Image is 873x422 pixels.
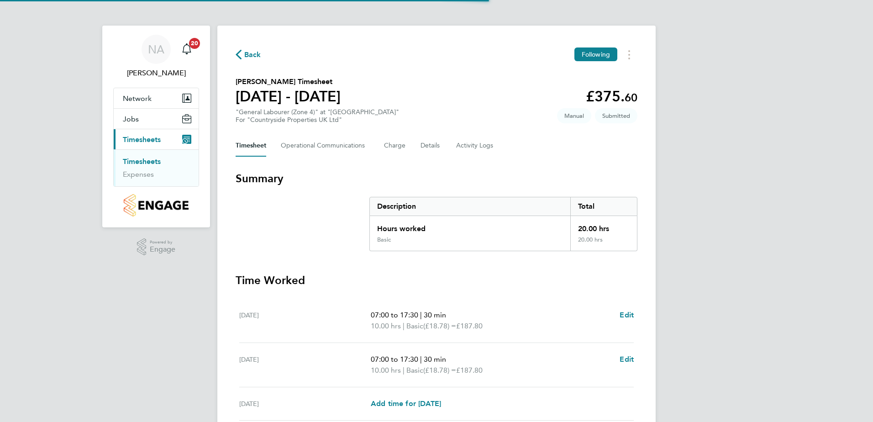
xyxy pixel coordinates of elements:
[244,49,261,60] span: Back
[113,194,199,216] a: Go to home page
[178,35,196,64] a: 20
[456,322,483,330] span: £187.80
[403,366,405,375] span: |
[384,135,406,157] button: Charge
[239,354,371,376] div: [DATE]
[236,273,637,288] h3: Time Worked
[370,197,570,216] div: Description
[557,108,591,123] span: This timesheet was manually created.
[123,157,161,166] a: Timesheets
[620,311,634,319] span: Edit
[150,246,175,253] span: Engage
[620,354,634,365] a: Edit
[236,76,341,87] h2: [PERSON_NAME] Timesheet
[123,135,161,144] span: Timesheets
[424,311,446,319] span: 30 min
[456,135,494,157] button: Activity Logs
[124,194,188,216] img: countryside-properties-logo-retina.png
[123,115,139,123] span: Jobs
[582,50,610,58] span: Following
[239,310,371,332] div: [DATE]
[236,171,637,186] h3: Summary
[236,108,399,124] div: "General Labourer (Zone 4)" at "[GEOGRAPHIC_DATA]"
[377,236,391,243] div: Basic
[114,129,199,149] button: Timesheets
[150,238,175,246] span: Powered by
[239,398,371,409] div: [DATE]
[570,236,637,251] div: 20.00 hrs
[114,109,199,129] button: Jobs
[420,355,422,364] span: |
[148,43,164,55] span: NA
[114,88,199,108] button: Network
[236,49,261,60] button: Back
[137,238,176,256] a: Powered byEngage
[123,170,154,179] a: Expenses
[456,366,483,375] span: £187.80
[371,398,441,409] a: Add time for [DATE]
[371,311,418,319] span: 07:00 to 17:30
[570,197,637,216] div: Total
[370,216,570,236] div: Hours worked
[423,322,456,330] span: (£18.78) =
[114,149,199,186] div: Timesheets
[236,116,399,124] div: For "Countryside Properties UK Ltd"
[574,47,617,61] button: Following
[113,35,199,79] a: NA[PERSON_NAME]
[189,38,200,49] span: 20
[281,135,369,157] button: Operational Communications
[621,47,637,62] button: Timesheets Menu
[371,399,441,408] span: Add time for [DATE]
[421,135,442,157] button: Details
[620,355,634,364] span: Edit
[586,88,637,105] app-decimal: £375.
[420,311,422,319] span: |
[236,135,266,157] button: Timesheet
[403,322,405,330] span: |
[620,310,634,321] a: Edit
[406,365,423,376] span: Basic
[625,91,637,104] span: 60
[595,108,637,123] span: This timesheet is Submitted.
[424,355,446,364] span: 30 min
[369,197,637,251] div: Summary
[423,366,456,375] span: (£18.78) =
[236,87,341,105] h1: [DATE] - [DATE]
[570,216,637,236] div: 20.00 hrs
[371,366,401,375] span: 10.00 hrs
[406,321,423,332] span: Basic
[371,322,401,330] span: 10.00 hrs
[102,26,210,227] nav: Main navigation
[123,94,152,103] span: Network
[371,355,418,364] span: 07:00 to 17:30
[113,68,199,79] span: Nabeel Anwar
